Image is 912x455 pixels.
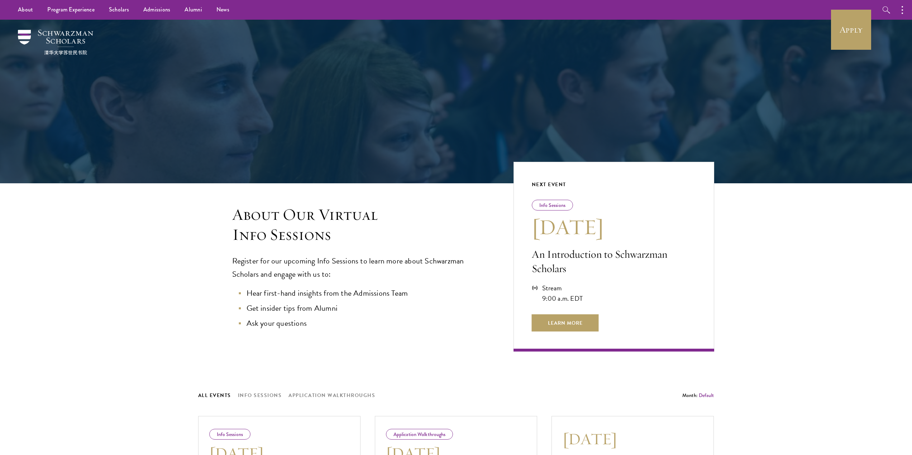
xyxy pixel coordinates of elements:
p: An Introduction to Schwarzman Scholars [532,247,696,276]
h3: [DATE] [563,429,703,449]
button: Application Walkthroughs [288,391,375,400]
div: Info Sessions [209,429,250,440]
span: Month: [682,392,697,399]
img: Schwarzman Scholars [18,30,93,55]
li: Ask your questions [239,317,485,330]
button: Default [699,392,714,399]
a: Apply [831,10,871,50]
div: Stream [542,283,583,293]
li: Hear first-hand insights from the Admissions Team [239,287,485,300]
div: 9:00 a.m. EDT [542,293,583,304]
p: Register for our upcoming Info Sessions to learn more about Schwarzman Scholars and engage with u... [232,255,485,281]
div: Application Walkthroughs [386,429,453,440]
h3: [DATE] [532,214,696,240]
a: Next Event Info Sessions [DATE] An Introduction to Schwarzman Scholars Stream 9:00 a.m. EDT Learn... [514,162,714,352]
button: Info Sessions [238,391,282,400]
h3: About Our Virtual Info Sessions [232,205,485,245]
li: Get insider tips from Alumni [239,302,485,315]
div: Next Event [532,180,696,189]
button: All Events [198,391,231,400]
div: Info Sessions [532,200,573,210]
span: Learn More [532,314,599,331]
